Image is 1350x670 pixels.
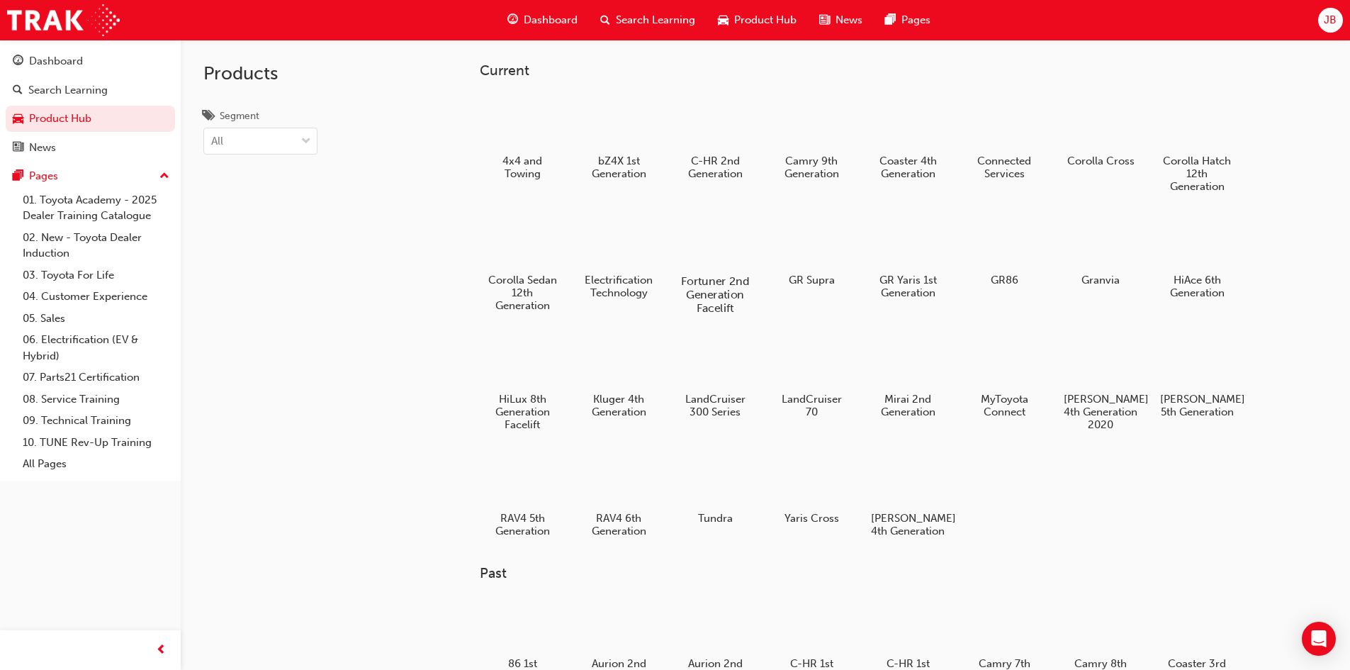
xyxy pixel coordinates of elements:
a: Corolla Cross [1058,90,1143,172]
h5: Fortuner 2nd Generation Facelift [675,274,754,315]
span: Product Hub [734,12,797,28]
a: 05. Sales [17,308,175,330]
a: car-iconProduct Hub [707,6,808,35]
h5: [PERSON_NAME] 5th Generation [1160,393,1234,418]
h5: Yaris Cross [775,512,849,525]
a: Corolla Hatch 12th Generation [1154,90,1239,198]
h5: Tundra [678,512,753,525]
a: Dashboard [6,48,175,74]
h5: [PERSON_NAME] 4th Generation 2020 [1064,393,1138,431]
a: search-iconSearch Learning [589,6,707,35]
a: guage-iconDashboard [496,6,589,35]
span: car-icon [718,11,729,29]
a: GR86 [962,209,1047,291]
h5: GR Supra [775,274,849,286]
span: guage-icon [13,55,23,68]
h5: Corolla Hatch 12th Generation [1160,155,1234,193]
a: RAV4 5th Generation [480,447,565,542]
a: [PERSON_NAME] 5th Generation [1154,328,1239,423]
a: 08. Service Training [17,389,175,411]
a: [PERSON_NAME] 4th Generation [865,447,950,542]
h5: RAV4 5th Generation [485,512,560,537]
span: news-icon [13,142,23,155]
span: down-icon [301,133,311,151]
span: news-icon [819,11,830,29]
h5: HiAce 6th Generation [1160,274,1234,299]
h5: Coaster 4th Generation [871,155,945,180]
h5: Electrification Technology [582,274,656,299]
a: HiAce 6th Generation [1154,209,1239,304]
a: Kluger 4th Generation [576,328,661,423]
span: prev-icon [156,642,167,659]
a: 03. Toyota For Life [17,264,175,286]
img: Trak [7,4,120,36]
a: RAV4 6th Generation [576,447,661,542]
a: 10. TUNE Rev-Up Training [17,432,175,454]
h5: GR Yaris 1st Generation [871,274,945,299]
h5: Camry 9th Generation [775,155,849,180]
span: JB [1324,12,1337,28]
a: Granvia [1058,209,1143,291]
a: News [6,135,175,161]
a: MyToyota Connect [962,328,1047,423]
a: Search Learning [6,77,175,104]
h5: Connected Services [967,155,1042,180]
h3: Past [480,565,1285,581]
a: bZ4X 1st Generation [576,90,661,185]
span: search-icon [600,11,610,29]
h5: Kluger 4th Generation [582,393,656,418]
a: All Pages [17,453,175,475]
span: pages-icon [885,11,896,29]
a: Product Hub [6,106,175,132]
a: 09. Technical Training [17,410,175,432]
span: Search Learning [616,12,695,28]
a: 02. New - Toyota Dealer Induction [17,227,175,264]
a: 07. Parts21 Certification [17,367,175,389]
button: JB [1318,8,1343,33]
h5: HiLux 8th Generation Facelift [485,393,560,431]
div: Open Intercom Messenger [1302,622,1336,656]
div: Search Learning [28,82,108,99]
a: Connected Services [962,90,1047,185]
a: Electrification Technology [576,209,661,304]
a: Mirai 2nd Generation [865,328,950,423]
div: All [211,133,223,150]
h5: LandCruiser 70 [775,393,849,418]
h5: bZ4X 1st Generation [582,155,656,180]
a: Tundra [673,447,758,530]
a: 06. Electrification (EV & Hybrid) [17,329,175,367]
button: Pages [6,163,175,189]
a: Camry 9th Generation [769,90,854,185]
a: Coaster 4th Generation [865,90,950,185]
a: 4x4 and Towing [480,90,565,185]
span: tags-icon [203,111,214,123]
a: Fortuner 2nd Generation Facelift [673,209,758,317]
a: GR Yaris 1st Generation [865,209,950,304]
a: Yaris Cross [769,447,854,530]
div: Dashboard [29,53,83,69]
button: DashboardSearch LearningProduct HubNews [6,45,175,163]
h5: RAV4 6th Generation [582,512,656,537]
h5: Mirai 2nd Generation [871,393,945,418]
a: Corolla Sedan 12th Generation [480,209,565,317]
a: news-iconNews [808,6,874,35]
span: Pages [901,12,930,28]
h5: Granvia [1064,274,1138,286]
a: LandCruiser 70 [769,328,854,423]
h5: C-HR 2nd Generation [678,155,753,180]
h5: GR86 [967,274,1042,286]
span: Dashboard [524,12,578,28]
div: News [29,140,56,156]
a: pages-iconPages [874,6,942,35]
a: [PERSON_NAME] 4th Generation 2020 [1058,328,1143,436]
span: search-icon [13,84,23,97]
span: up-icon [159,167,169,186]
a: C-HR 2nd Generation [673,90,758,185]
span: pages-icon [13,170,23,183]
span: car-icon [13,113,23,125]
a: GR Supra [769,209,854,291]
h5: MyToyota Connect [967,393,1042,418]
a: 01. Toyota Academy - 2025 Dealer Training Catalogue [17,189,175,227]
h5: Corolla Cross [1064,155,1138,167]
